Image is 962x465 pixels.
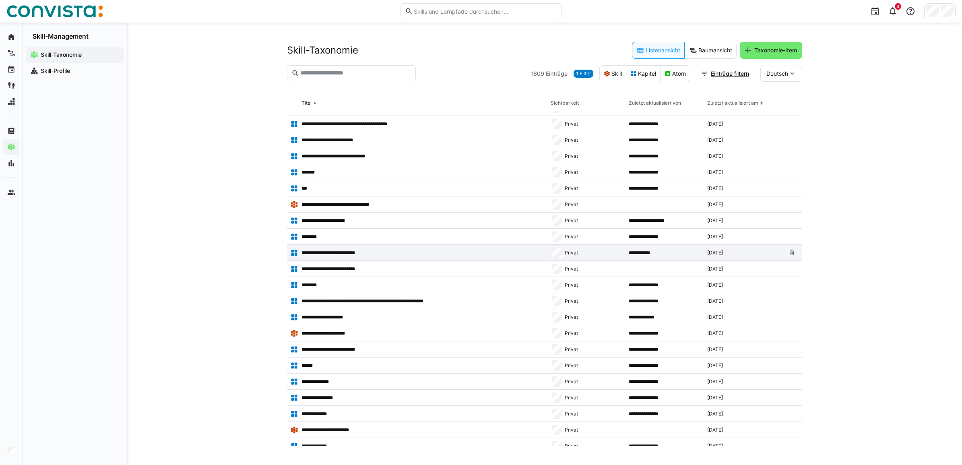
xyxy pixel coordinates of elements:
[660,65,690,82] eds-button-option: Atom
[707,234,723,240] span: [DATE]
[546,70,568,78] span: Einträge
[565,234,578,240] span: Privat
[707,378,723,385] span: [DATE]
[565,411,578,417] span: Privat
[629,100,681,106] div: Zuletzt aktualisiert von
[707,362,723,369] span: [DATE]
[413,8,557,15] input: Skills und Lernpfade durchsuchen…
[707,169,723,176] span: [DATE]
[632,42,685,59] eds-button-option: Listenansicht
[707,137,723,143] span: [DATE]
[565,185,578,192] span: Privat
[707,411,723,417] span: [DATE]
[707,153,723,159] span: [DATE]
[897,4,899,9] span: 4
[565,201,578,208] span: Privat
[287,44,358,56] h2: Skill-Taxonomie
[707,201,723,208] span: [DATE]
[707,443,723,449] span: [DATE]
[565,266,578,272] span: Privat
[301,100,312,106] div: Titel
[753,46,798,54] span: Taxonomie-Item
[565,282,578,288] span: Privat
[565,330,578,337] span: Privat
[565,378,578,385] span: Privat
[565,298,578,304] span: Privat
[707,100,758,106] div: Zuletzt aktualisiert am
[599,65,626,82] eds-button-option: Skill
[565,346,578,353] span: Privat
[707,282,723,288] span: [DATE]
[707,427,723,433] span: [DATE]
[565,314,578,320] span: Privat
[707,121,723,127] span: [DATE]
[696,66,754,82] button: Einträge filtern
[576,70,591,77] span: 1 Filter
[707,266,723,272] span: [DATE]
[685,42,737,59] eds-button-option: Baumansicht
[707,185,723,192] span: [DATE]
[707,298,723,304] span: [DATE]
[565,153,578,159] span: Privat
[707,217,723,224] span: [DATE]
[766,70,788,78] span: Deutsch
[626,65,661,82] eds-button-option: Kapitel
[565,217,578,224] span: Privat
[707,314,723,320] span: [DATE]
[707,250,723,256] span: [DATE]
[531,70,544,78] span: 1609
[565,137,578,143] span: Privat
[710,70,750,78] span: Einträge filtern
[565,395,578,401] span: Privat
[707,346,723,353] span: [DATE]
[565,250,578,256] span: Privat
[565,169,578,176] span: Privat
[565,121,578,127] span: Privat
[707,395,723,401] span: [DATE]
[551,100,579,106] div: Sichtbarkeit
[565,443,578,449] span: Privat
[565,362,578,369] span: Privat
[707,330,723,337] span: [DATE]
[740,42,802,59] button: Taxonomie-Item
[565,427,578,433] span: Privat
